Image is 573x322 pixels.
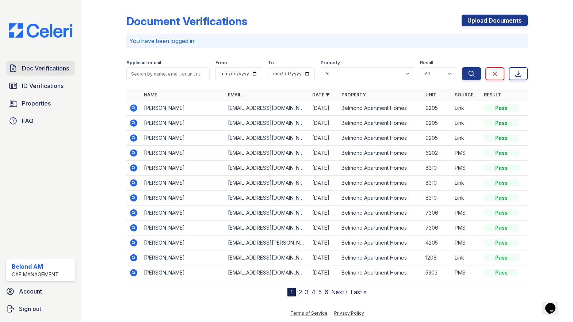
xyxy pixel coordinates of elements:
[462,15,528,26] a: Upload Documents
[321,60,340,66] label: Property
[6,61,75,76] a: Doc Verifications
[225,265,309,280] td: [EMAIL_ADDRESS][DOMAIN_NAME]
[339,265,423,280] td: Belmond Apartment Homes
[225,221,309,235] td: [EMAIL_ADDRESS][DOMAIN_NAME]
[22,64,69,73] span: Doc Verifications
[318,288,322,296] a: 5
[484,92,501,97] a: Result
[228,92,241,97] a: Email
[452,116,481,131] td: Link
[339,131,423,146] td: Belmond Apartment Homes
[452,161,481,176] td: PMS
[452,101,481,116] td: Link
[22,81,64,90] span: ID Verifications
[423,101,452,116] td: 9205
[484,104,519,112] div: Pass
[225,161,309,176] td: [EMAIL_ADDRESS][DOMAIN_NAME]
[129,37,525,45] p: You have been logged in
[452,265,481,280] td: PMS
[331,288,348,296] a: Next ›
[19,287,42,296] span: Account
[19,304,41,313] span: Sign out
[339,250,423,265] td: Belmond Apartment Homes
[339,101,423,116] td: Belmond Apartment Homes
[484,164,519,172] div: Pass
[455,92,473,97] a: Source
[290,310,328,316] a: Terms of Service
[312,92,330,97] a: Date ▼
[141,191,225,206] td: [PERSON_NAME]
[22,99,51,108] span: Properties
[423,206,452,221] td: 7306
[225,131,309,146] td: [EMAIL_ADDRESS][DOMAIN_NAME]
[452,235,481,250] td: PMS
[420,60,433,66] label: Result
[452,250,481,265] td: Link
[287,288,296,296] div: 1
[423,235,452,250] td: 4205
[423,116,452,131] td: 9205
[452,191,481,206] td: Link
[339,176,423,191] td: Belmond Apartment Homes
[6,78,75,93] a: ID Verifications
[339,221,423,235] td: Belmond Apartment Homes
[484,209,519,216] div: Pass
[215,60,227,66] label: From
[141,265,225,280] td: [PERSON_NAME]
[339,116,423,131] td: Belmond Apartment Homes
[225,146,309,161] td: [EMAIL_ADDRESS][DOMAIN_NAME]
[309,176,339,191] td: [DATE]
[126,60,161,66] label: Applicant or unit
[225,191,309,206] td: [EMAIL_ADDRESS][DOMAIN_NAME]
[141,146,225,161] td: [PERSON_NAME]
[309,131,339,146] td: [DATE]
[423,191,452,206] td: 8310
[330,310,332,316] div: |
[334,310,364,316] a: Privacy Policy
[225,116,309,131] td: [EMAIL_ADDRESS][DOMAIN_NAME]
[141,235,225,250] td: [PERSON_NAME]
[484,239,519,246] div: Pass
[423,146,452,161] td: 6202
[126,67,210,80] input: Search by name, email, or unit number
[423,265,452,280] td: 5303
[423,176,452,191] td: 8310
[452,146,481,161] td: PMS
[141,131,225,146] td: [PERSON_NAME]
[12,271,59,278] div: CAF Management
[3,23,78,38] img: CE_Logo_Blue-a8612792a0a2168367f1c8372b55b34899dd931a85d93a1a3d3e32e68fde9ad4.png
[351,288,367,296] a: Last »
[423,161,452,176] td: 8310
[312,288,316,296] a: 4
[141,176,225,191] td: [PERSON_NAME]
[425,92,436,97] a: Unit
[423,221,452,235] td: 7306
[309,116,339,131] td: [DATE]
[484,254,519,261] div: Pass
[341,92,366,97] a: Property
[484,149,519,157] div: Pass
[141,206,225,221] td: [PERSON_NAME]
[423,131,452,146] td: 9205
[309,146,339,161] td: [DATE]
[225,206,309,221] td: [EMAIL_ADDRESS][DOMAIN_NAME]
[339,191,423,206] td: Belmond Apartment Homes
[3,284,78,299] a: Account
[6,96,75,111] a: Properties
[339,146,423,161] td: Belmond Apartment Homes
[484,134,519,142] div: Pass
[305,288,309,296] a: 3
[484,224,519,231] div: Pass
[423,250,452,265] td: 1208
[309,221,339,235] td: [DATE]
[141,101,225,116] td: [PERSON_NAME]
[141,161,225,176] td: [PERSON_NAME]
[339,161,423,176] td: Belmond Apartment Homes
[3,302,78,316] a: Sign out
[452,176,481,191] td: Link
[339,235,423,250] td: Belmond Apartment Homes
[22,116,34,125] span: FAQ
[309,265,339,280] td: [DATE]
[309,235,339,250] td: [DATE]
